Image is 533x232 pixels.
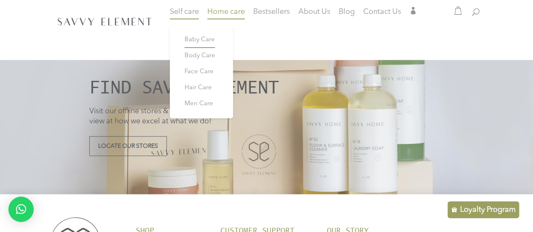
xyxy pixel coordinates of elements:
[410,7,417,17] a: 
[185,85,212,91] span: Hair Care
[298,9,330,17] a: About Us
[460,205,516,215] p: Loyalty Program
[253,9,290,17] a: Bestsellers
[89,106,300,126] p: Visit our offline stores & have a first-hand view at how we excel at what we do!
[176,96,227,112] a: Men Care
[363,8,401,16] span: Contact Us
[185,37,215,43] span: Baby Care
[253,8,290,16] span: Bestsellers
[298,8,330,16] span: About Us
[207,9,245,26] a: Home care
[363,9,401,17] a: Contact Us
[55,15,154,27] img: SavvyElement
[89,136,167,156] a: Locate Our Stores
[170,9,199,26] a: Self care
[339,9,355,17] a: Blog
[176,64,227,80] a: Face Care
[89,77,300,100] h2: Find Savvy Element
[339,8,355,16] span: Blog
[170,8,199,16] span: Self care
[207,8,245,16] span: Home care
[185,101,213,107] span: Men Care
[185,69,214,75] span: Face Care
[410,7,417,14] span: 
[185,53,215,59] span: Body Care
[176,32,227,48] a: Baby Care
[176,48,227,64] a: Body Care
[176,80,227,96] a: Hair Care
